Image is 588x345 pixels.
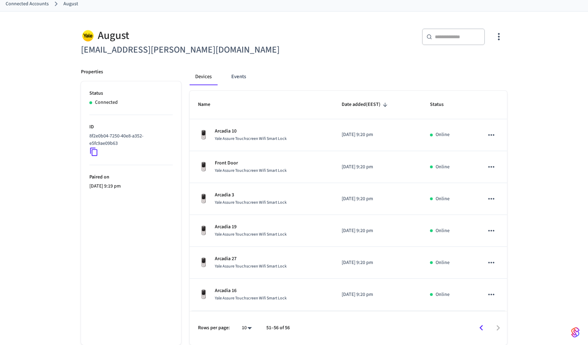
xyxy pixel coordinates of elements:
[198,99,219,110] span: Name
[215,231,287,237] span: Yale Assure Touchscreen Wifi Smart Lock
[215,263,287,269] span: Yale Assure Touchscreen Wifi Smart Lock
[342,227,413,235] p: [DATE] 9:20 pm
[571,327,580,338] img: SeamLogoGradient.69752ec5.svg
[198,129,209,141] img: Yale Assure Touchscreen Wifi Smart Lock, Satin Nickel, Front
[81,28,95,43] img: Yale Logo, Square
[215,136,287,142] span: Yale Assure Touchscreen Wifi Smart Lock
[198,257,209,268] img: Yale Assure Touchscreen Wifi Smart Lock, Satin Nickel, Front
[215,223,287,231] p: Arcadia 19
[198,161,209,172] img: Yale Assure Touchscreen Wifi Smart Lock, Satin Nickel, Front
[436,227,450,235] p: Online
[342,99,390,110] span: Date added(EEST)
[190,91,507,311] table: sticky table
[436,291,450,298] p: Online
[238,323,255,333] div: 10
[81,43,290,57] h6: [EMAIL_ADDRESS][PERSON_NAME][DOMAIN_NAME]
[89,90,173,97] p: Status
[473,320,490,336] button: Go to previous page
[190,68,507,85] div: connected account tabs
[342,291,413,298] p: [DATE] 9:20 pm
[226,68,252,85] button: Events
[190,68,217,85] button: Devices
[198,225,209,236] img: Yale Assure Touchscreen Wifi Smart Lock, Satin Nickel, Front
[342,163,413,171] p: [DATE] 9:20 pm
[198,324,230,332] p: Rows per page:
[215,168,287,174] span: Yale Assure Touchscreen Wifi Smart Lock
[436,259,450,266] p: Online
[215,199,287,205] span: Yale Assure Touchscreen Wifi Smart Lock
[6,0,49,8] a: Connected Accounts
[215,191,287,199] p: Arcadia 3
[436,195,450,203] p: Online
[89,123,173,131] p: ID
[89,133,170,147] p: 8f2e0b04-7250-40e8-a352-e5fc9ae09b63
[198,193,209,204] img: Yale Assure Touchscreen Wifi Smart Lock, Satin Nickel, Front
[81,68,103,76] p: Properties
[342,195,413,203] p: [DATE] 9:20 pm
[89,183,173,190] p: [DATE] 9:19 pm
[215,128,287,135] p: Arcadia 10
[89,174,173,181] p: Paired on
[266,324,290,332] p: 51–56 of 56
[215,255,287,263] p: Arcadia 27
[215,295,287,301] span: Yale Assure Touchscreen Wifi Smart Lock
[436,163,450,171] p: Online
[430,99,453,110] span: Status
[342,131,413,138] p: [DATE] 9:20 pm
[436,131,450,138] p: Online
[63,0,78,8] a: August
[198,289,209,300] img: Yale Assure Touchscreen Wifi Smart Lock, Satin Nickel, Front
[81,28,290,43] div: August
[95,99,118,106] p: Connected
[215,160,287,167] p: Front Door
[342,259,413,266] p: [DATE] 9:20 pm
[215,287,287,295] p: Arcadia 16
